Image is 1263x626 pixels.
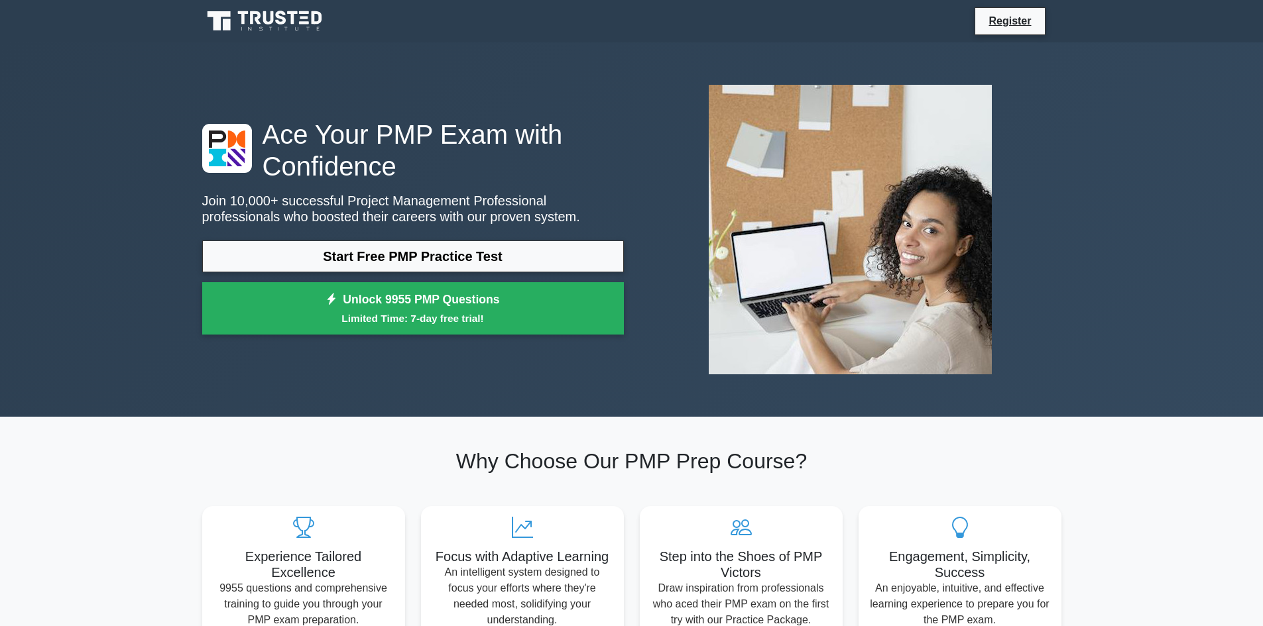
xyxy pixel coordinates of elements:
[202,119,624,182] h1: Ace Your PMP Exam with Confidence
[981,13,1039,29] a: Register
[202,240,624,272] a: Start Free PMP Practice Test
[213,548,394,580] h5: Experience Tailored Excellence
[219,311,607,326] small: Limited Time: 7-day free trial!
[202,193,624,225] p: Join 10,000+ successful Project Management Professional professionals who boosted their careers w...
[202,448,1061,474] h2: Why Choose Our PMP Prep Course?
[869,548,1051,580] h5: Engagement, Simplicity, Success
[202,282,624,335] a: Unlock 9955 PMP QuestionsLimited Time: 7-day free trial!
[650,548,832,580] h5: Step into the Shoes of PMP Victors
[432,548,613,564] h5: Focus with Adaptive Learning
